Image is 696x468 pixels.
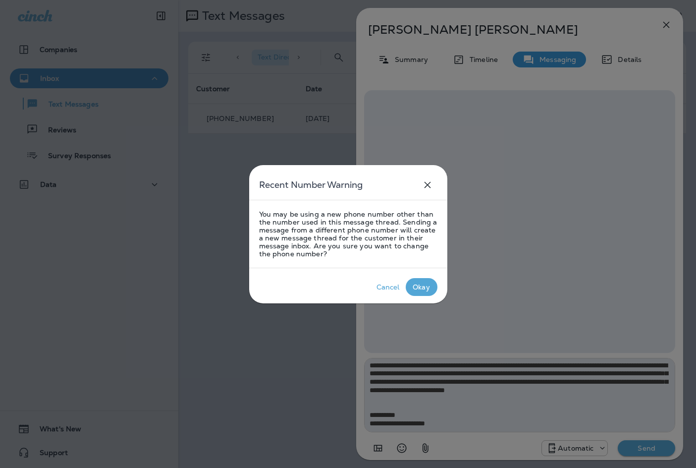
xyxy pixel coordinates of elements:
[413,283,430,291] div: Okay
[259,210,437,258] p: You may be using a new phone number other than the number used in this message thread. Sending a ...
[406,278,437,296] button: Okay
[371,278,406,296] button: Cancel
[376,283,400,291] div: Cancel
[259,177,363,193] h5: Recent Number Warning
[418,175,437,195] button: close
